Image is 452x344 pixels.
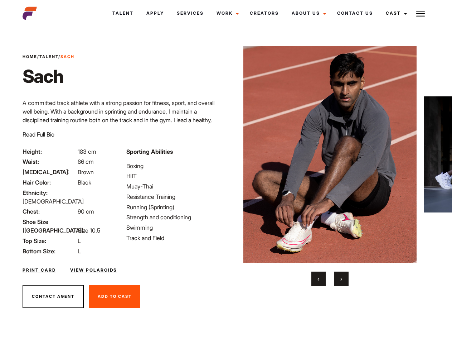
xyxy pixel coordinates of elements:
[23,66,74,87] h1: Sach
[126,203,222,211] li: Running (Sprinting)
[23,54,74,60] span: / /
[78,227,100,234] span: Size 10.5
[126,162,222,170] li: Boxing
[23,54,37,59] a: Home
[23,147,76,156] span: Height:
[210,4,243,23] a: Work
[331,4,379,23] a: Contact Us
[379,4,412,23] a: Cast
[78,248,81,255] span: L
[140,4,170,23] a: Apply
[98,294,132,299] span: Add To Cast
[340,275,342,282] span: Next
[78,208,94,215] span: 90 cm
[89,285,140,309] button: Add To Cast
[23,168,76,176] span: [MEDICAL_DATA]:
[23,218,76,235] span: Shoe Size ([GEOGRAPHIC_DATA]):
[23,267,56,273] a: Print Card
[70,267,117,273] a: View Polaroids
[317,275,319,282] span: Previous
[23,247,76,255] span: Bottom Size:
[126,234,222,242] li: Track and Field
[23,207,76,216] span: Chest:
[126,192,222,201] li: Resistance Training
[126,182,222,191] li: Muay-Thai
[126,223,222,232] li: Swimming
[170,4,210,23] a: Services
[78,158,94,165] span: 86 cm
[23,198,84,205] span: [DEMOGRAPHIC_DATA]
[78,179,91,186] span: Black
[416,9,425,18] img: Burger icon
[285,4,331,23] a: About Us
[39,54,58,59] a: Talent
[23,178,76,187] span: Hair Color:
[23,236,76,245] span: Top Size:
[78,168,94,176] span: Brown
[243,4,285,23] a: Creators
[23,130,54,139] button: Read Full Bio
[78,237,81,244] span: L
[106,4,140,23] a: Talent
[126,148,173,155] strong: Sporting Abilities
[78,148,96,155] span: 183 cm
[23,188,76,197] span: Ethnicity:
[23,157,76,166] span: Waist:
[126,172,222,180] li: HIIT
[126,213,222,221] li: Strength and conditioning
[23,285,84,309] button: Contact Agent
[60,54,74,59] strong: Sach
[23,131,54,138] span: Read Full Bio
[23,6,37,20] img: cropped-aefm-brand-fav-22-square.png
[23,99,222,142] p: A committed track athlete with a strong passion for fitness, sport, and overall well being. With ...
